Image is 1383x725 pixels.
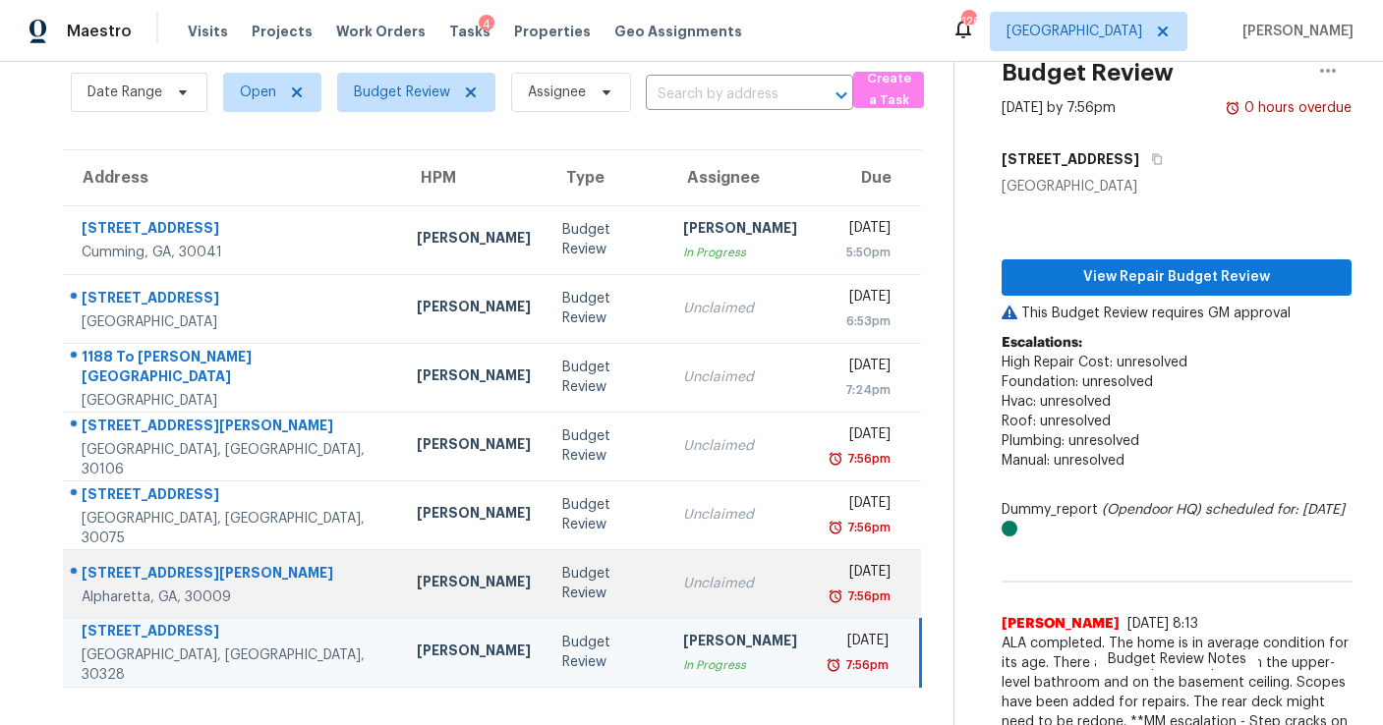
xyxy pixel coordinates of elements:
div: [STREET_ADDRESS] [82,288,385,312]
div: Budget Review [562,220,652,259]
div: [STREET_ADDRESS][PERSON_NAME] [82,563,385,587]
div: In Progress [683,655,797,675]
h5: [STREET_ADDRESS] [1002,149,1139,169]
div: [GEOGRAPHIC_DATA] [1002,177,1352,196]
button: View Repair Budget Review [1002,259,1352,296]
img: Overdue Alarm Icon [828,518,843,537]
div: [PERSON_NAME] [417,297,531,321]
div: 7:56pm [843,518,891,537]
div: 7:56pm [843,586,891,606]
div: [PERSON_NAME] [417,365,531,390]
span: Budget Review [354,83,450,102]
th: HPM [401,150,547,205]
img: Overdue Alarm Icon [828,586,843,606]
div: [STREET_ADDRESS][PERSON_NAME] [82,416,385,440]
div: Budget Review [562,426,652,466]
button: Create a Task [853,72,924,108]
div: [PERSON_NAME] [683,218,797,243]
div: [DATE] [829,356,891,380]
span: Projects [252,22,313,41]
div: [GEOGRAPHIC_DATA], [GEOGRAPHIC_DATA], 30075 [82,509,385,548]
i: scheduled for: [DATE] [1205,503,1345,517]
span: Maestro [67,22,132,41]
div: Budget Review [562,564,652,603]
div: [PERSON_NAME] [417,641,531,665]
span: View Repair Budget Review [1017,265,1336,290]
span: [GEOGRAPHIC_DATA] [1007,22,1142,41]
div: [PERSON_NAME] [417,572,531,596]
th: Address [63,150,401,205]
button: Open [828,82,855,109]
h2: Budget Review [1002,63,1174,83]
div: Dummy_report [1002,500,1352,539]
div: [GEOGRAPHIC_DATA] [82,391,385,411]
div: 6:53pm [829,311,891,331]
div: [GEOGRAPHIC_DATA], [GEOGRAPHIC_DATA], 30106 [82,440,385,479]
span: Manual: unresolved [1002,454,1124,468]
img: Overdue Alarm Icon [1225,98,1240,118]
div: [DATE] [829,287,891,311]
div: Unclaimed [683,436,797,456]
div: 7:56pm [843,449,891,469]
div: Budget Review [562,495,652,534]
span: Foundation: unresolved [1002,375,1153,389]
div: Budget Review [562,358,652,397]
span: Date Range [87,83,162,102]
div: [DATE] [829,424,891,449]
div: [DATE] by 7:56pm [1002,98,1116,118]
span: Assignee [528,83,586,102]
div: Unclaimed [683,367,797,387]
span: Roof: unresolved [1002,415,1111,428]
div: [PERSON_NAME] [417,434,531,459]
span: Geo Assignments [614,22,742,41]
img: Overdue Alarm Icon [826,655,841,675]
div: [GEOGRAPHIC_DATA] [82,312,385,332]
th: Due [813,150,921,205]
th: Type [547,150,667,205]
div: Alpharetta, GA, 30009 [82,587,385,607]
div: 7:24pm [829,380,891,400]
span: [DATE] 8:13 [1127,617,1198,631]
div: [STREET_ADDRESS] [82,484,385,509]
span: Plumbing: unresolved [1002,434,1139,448]
div: [STREET_ADDRESS] [82,218,385,243]
span: Work Orders [336,22,426,41]
div: Budget Review [562,633,652,672]
th: Assignee [667,150,813,205]
div: [PERSON_NAME] [417,503,531,528]
p: This Budget Review requires GM approval [1002,304,1352,323]
span: Budget Review Notes [1096,649,1258,669]
b: Escalations: [1002,336,1082,350]
div: 5:50pm [829,243,891,262]
div: Cumming, GA, 30041 [82,243,385,262]
div: [GEOGRAPHIC_DATA], [GEOGRAPHIC_DATA], 30328 [82,645,385,685]
span: Open [240,83,276,102]
div: Unclaimed [683,299,797,318]
i: (Opendoor HQ) [1102,503,1201,517]
div: Unclaimed [683,505,797,525]
button: Copy Address [1139,141,1166,177]
span: [PERSON_NAME] [1235,22,1354,41]
div: [DATE] [829,493,891,518]
div: Unclaimed [683,574,797,593]
div: [PERSON_NAME] [417,228,531,252]
input: Search by address [646,80,798,110]
span: Visits [188,22,228,41]
div: 0 hours overdue [1240,98,1352,118]
div: In Progress [683,243,797,262]
div: 1188 To [PERSON_NAME][GEOGRAPHIC_DATA] [82,347,385,391]
div: [DATE] [829,218,891,243]
div: 4 [479,15,494,34]
span: [PERSON_NAME] [1002,614,1120,634]
div: [PERSON_NAME] [683,631,797,655]
div: 7:56pm [841,655,889,675]
div: [STREET_ADDRESS] [82,621,385,645]
div: [DATE] [829,631,890,655]
div: 126 [961,12,975,31]
span: Tasks [449,25,490,38]
div: Budget Review [562,289,652,328]
span: Hvac: unresolved [1002,395,1111,409]
div: [DATE] [829,562,891,586]
span: Properties [514,22,591,41]
span: High Repair Cost: unresolved [1002,356,1187,369]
